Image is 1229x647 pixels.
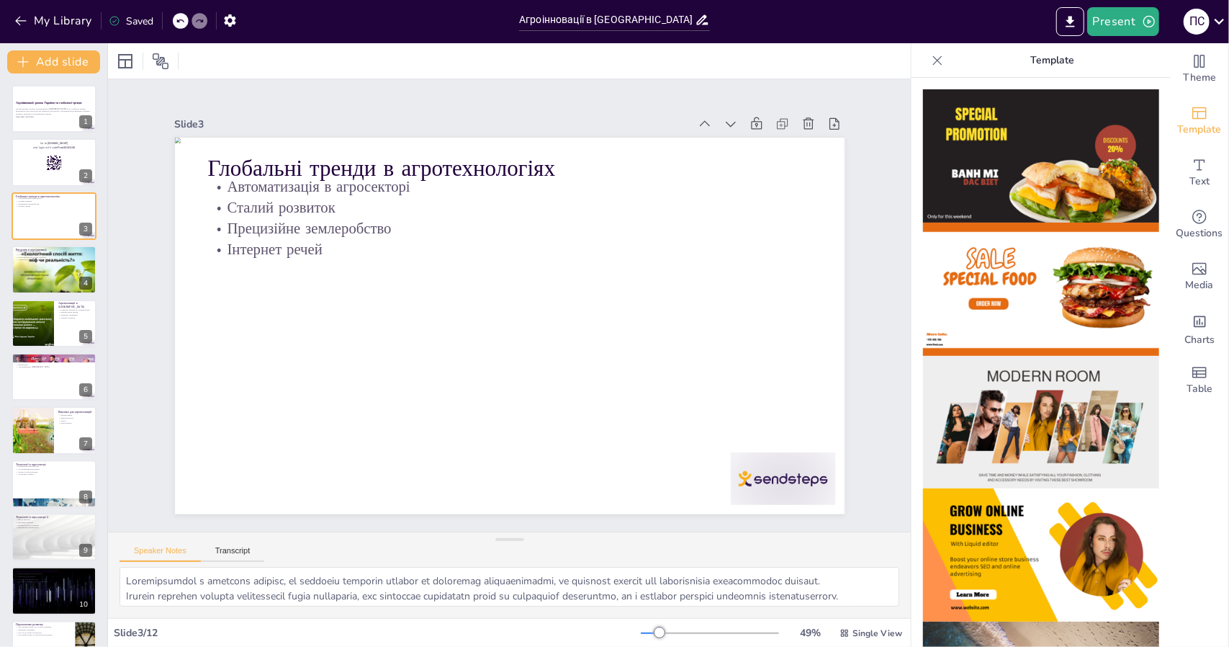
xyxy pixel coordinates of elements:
p: Біотехнології та селекція [16,524,92,527]
p: Зростаючий інтерес до сталого розвитку [16,626,71,629]
p: Введення в агроінновації [16,248,92,252]
p: Доступ до нових технологій [16,631,71,634]
p: Інтернет речей [224,178,819,323]
p: Виклики для агроінновацій [58,410,92,414]
p: Агроінновації в світі [16,355,92,360]
img: thumb-3.png [923,356,1159,489]
p: Перспективи розвитку [16,623,71,628]
p: Державна підтримка [16,628,71,631]
p: Біотехнології [16,360,92,363]
div: Add text boxes [1171,147,1228,199]
p: Важливість агроінновацій [16,251,92,254]
p: Штучний інтелект [16,522,92,525]
div: 10 [12,567,96,615]
textarea: Loremipsumdol s ametcons adipisc, el seddoeiu temporin utlabor et doloremag aliquaenimadmi, ve qu... [120,567,899,607]
p: Ця презентація охоплює агроінновації в [GEOGRAPHIC_DATA] та їх глобальні тренди, включаючи нові т... [16,107,92,115]
p: Прецизійне землеробство [16,465,92,468]
div: 7 [79,437,92,450]
button: Speaker Notes [120,546,201,562]
p: Generated with [URL] [16,115,92,118]
div: П С [1184,9,1210,35]
div: Saved [109,14,153,28]
p: IoT та сенсори [16,519,92,522]
div: 4 [79,277,92,290]
div: https://cdn.sendsteps.com/images/logo/sendsteps_logo_white.pnghttps://cdn.sendsteps.com/images/lo... [12,353,96,401]
img: thumb-1.png [923,89,1159,223]
div: 49 % [793,626,828,640]
p: Template [949,43,1156,78]
p: Фінансування [58,414,92,417]
button: Present [1087,7,1159,36]
p: Інтернет речей [16,205,92,208]
div: Add charts and graphs [1171,303,1228,354]
p: Успішні стартапи [58,316,92,319]
p: Автономна техніка [16,473,92,476]
span: Single View [852,628,902,639]
div: Change the overall theme [1171,43,1228,95]
p: Адаптація до змін [16,259,92,262]
p: Освіта [58,420,92,423]
div: https://cdn.sendsteps.com/images/logo/sendsteps_logo_white.pnghttps://cdn.sendsteps.com/images/lo... [12,246,96,293]
p: Вертикальне фермерство [16,358,92,361]
span: Charts [1184,332,1215,348]
p: Зміна клімату [58,422,92,425]
button: My Library [11,9,98,32]
button: Transcript [201,546,265,562]
p: Розвиток органічного землеробства [58,308,92,311]
div: 5 [79,330,92,343]
div: 8 [79,491,92,504]
div: 2 [79,169,92,182]
div: https://cdn.sendsteps.com/images/logo/sendsteps_logo_white.pnghttps://cdn.sendsteps.com/images/lo... [12,300,96,347]
p: Вертикальне фермерство [16,527,92,530]
p: Прецизійне землеробство [16,202,92,205]
div: 8 [12,460,96,508]
div: Add a table [1171,354,1228,406]
button: Add slide [7,50,100,73]
p: Інновації в сільському господарстві [16,580,92,583]
p: Зростання попиту на екологічні продукти [16,634,71,637]
p: Дрони та робототехніка [16,470,92,473]
p: Сталий розвиток [233,137,827,282]
strong: [DOMAIN_NAME] [48,141,68,145]
p: Автоматизація в агросекторі [237,117,832,262]
div: 9 [79,544,92,557]
span: Text [1189,174,1210,189]
strong: Агроінновації: ринок України та глобальні тренди [16,101,82,104]
p: Інфраструктура [58,417,92,420]
p: Технології в агросекторі [16,462,92,466]
input: Insert title [519,9,695,30]
span: Position [152,53,169,70]
div: 9 [12,514,96,561]
div: https://cdn.sendsteps.com/images/logo/sendsteps_logo_white.pnghttps://cdn.sendsteps.com/images/lo... [12,138,96,186]
img: thumb-4.png [923,488,1159,622]
span: Template [1178,122,1222,138]
p: Go to [16,141,92,146]
div: 1 [79,115,92,128]
button: П С [1184,7,1210,36]
img: thumb-2.png [923,223,1159,356]
p: Технології в агросекторі 2 [16,516,92,520]
span: Table [1187,381,1212,397]
div: 10 [75,598,92,611]
div: 3 [79,223,92,236]
div: Slide 3 [217,52,724,172]
div: Layout [114,50,137,73]
div: https://cdn.sendsteps.com/images/logo/sendsteps_logo_white.pnghttps://cdn.sendsteps.com/images/lo... [12,192,96,240]
p: Використання дронів [58,311,92,313]
p: Прецизійне землеробство [228,157,823,303]
p: Вертикальне фермерство [16,578,92,581]
p: Впровадження біопрепаратів [16,572,92,575]
p: Глобальні тренди в агротехнологіях [16,195,92,199]
div: Add ready made slides [1171,95,1228,147]
span: Media [1186,277,1214,293]
p: Приклади успішних агроінновацій [16,569,92,574]
p: Сталий розвиток [16,200,92,202]
span: Theme [1183,70,1216,86]
p: Агроінновації в [GEOGRAPHIC_DATA] [58,301,92,309]
div: 7 [12,406,96,454]
p: Автоматизація в агросекторі [16,197,92,200]
button: Export to PowerPoint [1056,7,1084,36]
p: Нові рішення для старих проблем [16,256,92,259]
p: Супутниковий моніторинг [16,468,92,470]
p: Стійкий розвиток [16,254,92,256]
